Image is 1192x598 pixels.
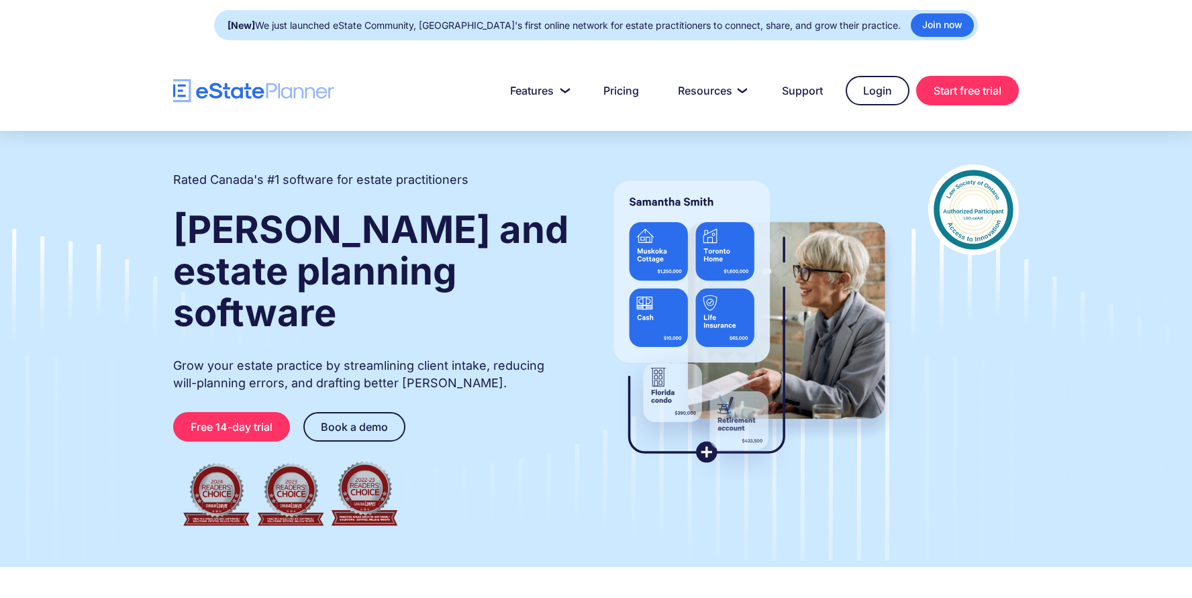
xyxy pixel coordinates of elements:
[173,357,570,392] p: Grow your estate practice by streamlining client intake, reducing will-planning errors, and draft...
[303,412,405,442] a: Book a demo
[173,412,290,442] a: Free 14-day trial
[916,76,1019,105] a: Start free trial
[587,77,655,104] a: Pricing
[228,19,255,31] strong: [New]
[597,164,901,480] img: estate planner showing wills to their clients, using eState Planner, a leading estate planning so...
[173,207,568,336] strong: [PERSON_NAME] and estate planning software
[846,76,909,105] a: Login
[228,16,901,35] div: We just launched eState Community, [GEOGRAPHIC_DATA]'s first online network for estate practition...
[494,77,581,104] a: Features
[766,77,839,104] a: Support
[173,79,334,103] a: home
[173,171,468,189] h2: Rated Canada's #1 software for estate practitioners
[911,13,974,37] a: Join now
[662,77,759,104] a: Resources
